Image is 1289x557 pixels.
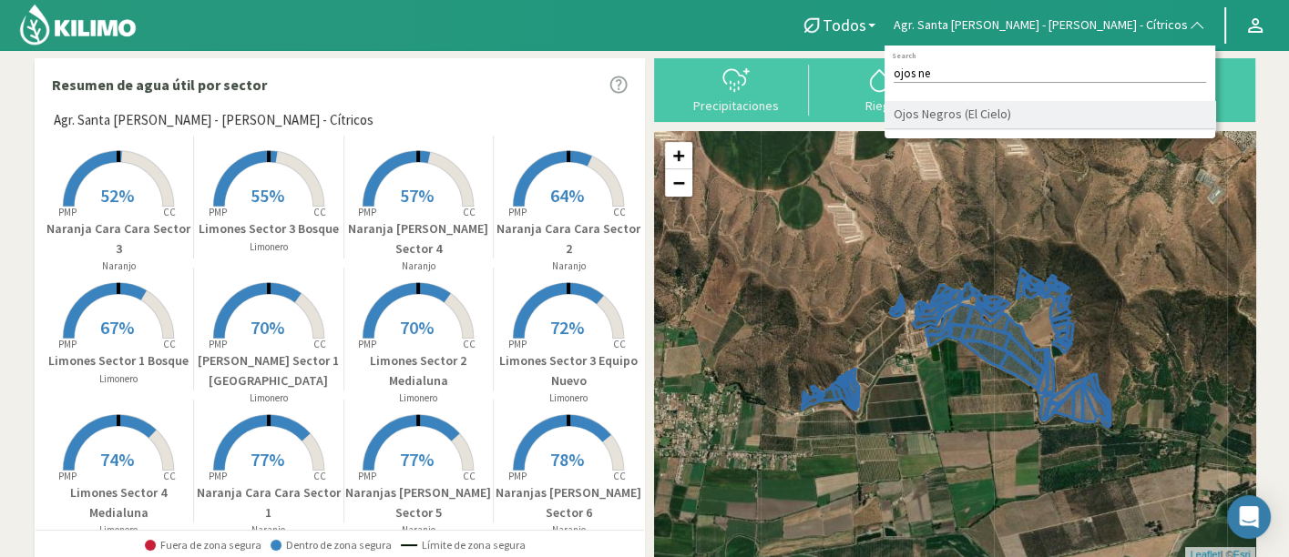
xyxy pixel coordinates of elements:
[45,371,194,387] p: Limonero
[400,184,434,207] span: 57%
[614,470,627,482] tspan: CC
[464,338,476,350] tspan: CC
[45,351,194,370] p: Limones Sector 1 Bosque
[814,99,949,112] div: Riego
[45,258,194,274] p: Naranjo
[809,65,955,113] button: Riego
[494,219,644,258] p: Naranja Cara Cara Sector 2
[344,522,494,538] p: Naranjo
[358,338,376,350] tspan: PMP
[665,169,692,197] a: Zoom out
[251,316,284,339] span: 70%
[194,522,343,538] p: Naranjo
[209,470,227,482] tspan: PMP
[494,258,644,274] p: Naranjo
[400,448,434,471] span: 77%
[823,15,866,35] span: Todos
[344,390,494,406] p: Limonero
[58,470,77,482] tspan: PMP
[313,206,326,218] tspan: CC
[344,483,494,522] p: Naranjas [PERSON_NAME] Sector 5
[344,258,494,274] p: Naranjo
[100,316,134,339] span: 67%
[18,3,138,46] img: Kilimo
[194,219,343,238] p: Limones Sector 3 Bosque
[164,338,177,350] tspan: CC
[494,390,644,406] p: Limonero
[344,219,494,258] p: Naranja [PERSON_NAME] Sector 4
[194,390,343,406] p: Limonero
[164,470,177,482] tspan: CC
[251,184,284,207] span: 55%
[508,338,527,350] tspan: PMP
[45,522,194,538] p: Limonero
[45,219,194,258] p: Naranja Cara Cara Sector 3
[885,5,1215,46] button: Agr. Santa [PERSON_NAME] - [PERSON_NAME] - Cítricos
[313,470,326,482] tspan: CC
[58,206,77,218] tspan: PMP
[358,470,376,482] tspan: PMP
[209,206,227,218] tspan: PMP
[209,338,227,350] tspan: PMP
[251,448,284,471] span: 77%
[494,483,644,522] p: Naranjas [PERSON_NAME] Sector 6
[58,338,77,350] tspan: PMP
[665,142,692,169] a: Zoom in
[52,74,267,96] p: Resumen de agua útil por sector
[271,539,392,552] span: Dentro de zona segura
[464,206,476,218] tspan: CC
[464,470,476,482] tspan: CC
[145,539,261,552] span: Fuera de zona segura
[194,483,343,522] p: Naranja Cara Cara Sector 1
[508,470,527,482] tspan: PMP
[494,351,644,390] p: Limones Sector 3 Equipo Nuevo
[1227,495,1271,539] div: Open Intercom Messenger
[100,448,134,471] span: 74%
[614,338,627,350] tspan: CC
[550,184,584,207] span: 64%
[54,110,373,131] span: Agr. Santa [PERSON_NAME] - [PERSON_NAME] - Cítricos
[45,483,194,522] p: Limones Sector 4 Medialuna
[663,65,809,113] button: Precipitaciones
[358,206,376,218] tspan: PMP
[400,316,434,339] span: 70%
[164,206,177,218] tspan: CC
[313,338,326,350] tspan: CC
[194,351,343,390] p: [PERSON_NAME] Sector 1 [GEOGRAPHIC_DATA]
[894,16,1188,35] span: Agr. Santa [PERSON_NAME] - [PERSON_NAME] - Cítricos
[550,316,584,339] span: 72%
[885,101,1215,129] li: Ojos Negros (El Cielo)
[550,448,584,471] span: 78%
[508,206,527,218] tspan: PMP
[614,206,627,218] tspan: CC
[401,539,526,552] span: Límite de zona segura
[344,351,494,390] p: Limones Sector 2 Medialuna
[494,522,644,538] p: Naranjo
[669,99,803,112] div: Precipitaciones
[194,239,343,255] p: Limonero
[100,184,134,207] span: 52%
